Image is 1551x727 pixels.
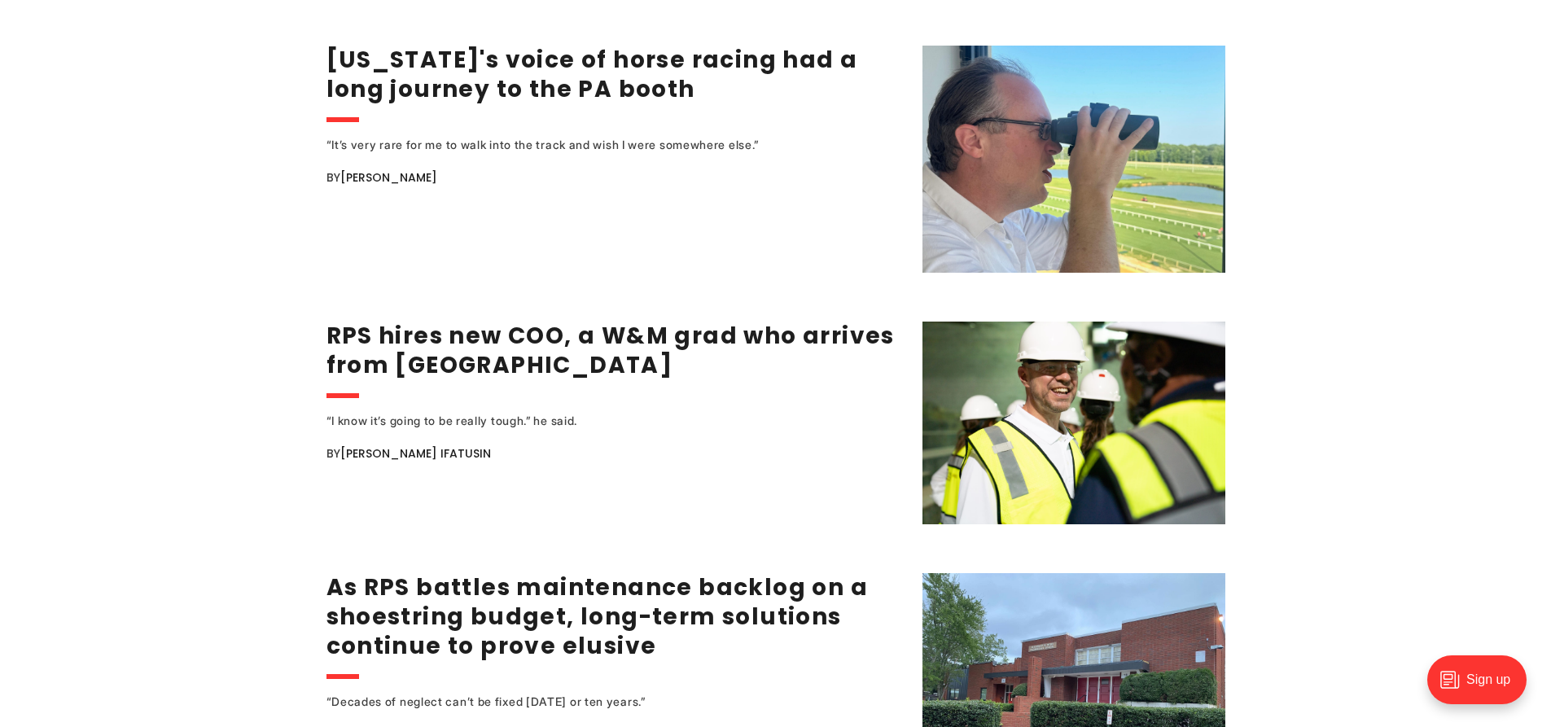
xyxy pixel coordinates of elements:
[340,445,491,462] a: [PERSON_NAME] Ifatusin
[1413,647,1551,727] iframe: portal-trigger
[326,692,856,712] div: “Decades of neglect can’t be fixed [DATE] or ten years.”
[326,168,902,187] div: By
[326,320,895,381] a: RPS hires new COO, a W&M grad who arrives from [GEOGRAPHIC_DATA]
[326,411,856,431] div: “I know it’s going to be really tough.” he said.
[326,444,902,463] div: By
[922,46,1225,273] img: Virginia's voice of horse racing had a long journey to the PA booth
[326,572,869,662] a: As RPS battles maintenance backlog on a shoestring budget, long-term solutions continue to prove ...
[326,135,856,155] div: “It’s very rare for me to walk into the track and wish I were somewhere else.”
[340,169,437,186] a: [PERSON_NAME]
[326,44,858,105] a: [US_STATE]'s voice of horse racing had a long journey to the PA booth
[922,322,1225,523] img: RPS hires new COO, a W&M grad who arrives from Indianapolis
